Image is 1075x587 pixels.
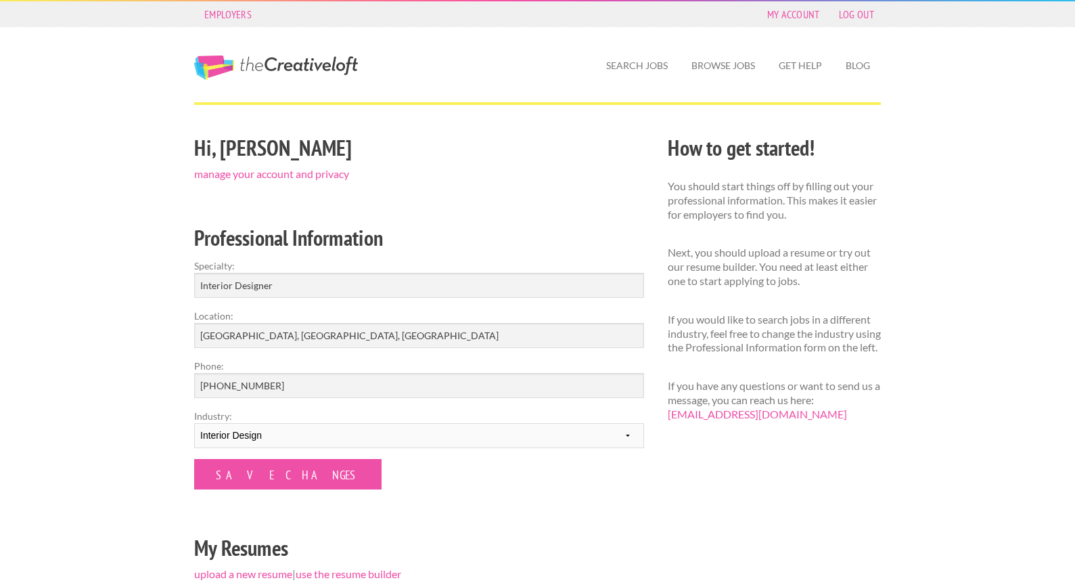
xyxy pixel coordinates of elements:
[194,309,644,323] label: Location:
[194,56,358,80] a: The Creative Loft
[681,50,766,81] a: Browse Jobs
[194,133,644,163] h2: Hi, [PERSON_NAME]
[194,409,644,423] label: Industry:
[194,223,644,253] h2: Professional Information
[832,5,881,24] a: Log Out
[194,373,644,398] input: Optional
[768,50,833,81] a: Get Help
[194,167,349,180] a: manage your account and privacy
[296,567,401,580] a: use the resume builder
[198,5,258,24] a: Employers
[194,259,644,273] label: Specialty:
[194,359,644,373] label: Phone:
[668,313,881,355] p: If you would like to search jobs in a different industry, feel free to change the industry using ...
[760,5,827,24] a: My Account
[668,133,881,163] h2: How to get started!
[668,246,881,288] p: Next, you should upload a resume or try out our resume builder. You need at least either one to s...
[595,50,679,81] a: Search Jobs
[194,323,644,348] input: e.g. New York, NY
[194,533,644,563] h2: My Resumes
[668,179,881,221] p: You should start things off by filling out your professional information. This makes it easier fo...
[668,408,847,420] a: [EMAIL_ADDRESS][DOMAIN_NAME]
[194,567,292,580] a: upload a new resume
[668,379,881,421] p: If you have any questions or want to send us a message, you can reach us here:
[194,459,382,490] input: Save Changes
[835,50,881,81] a: Blog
